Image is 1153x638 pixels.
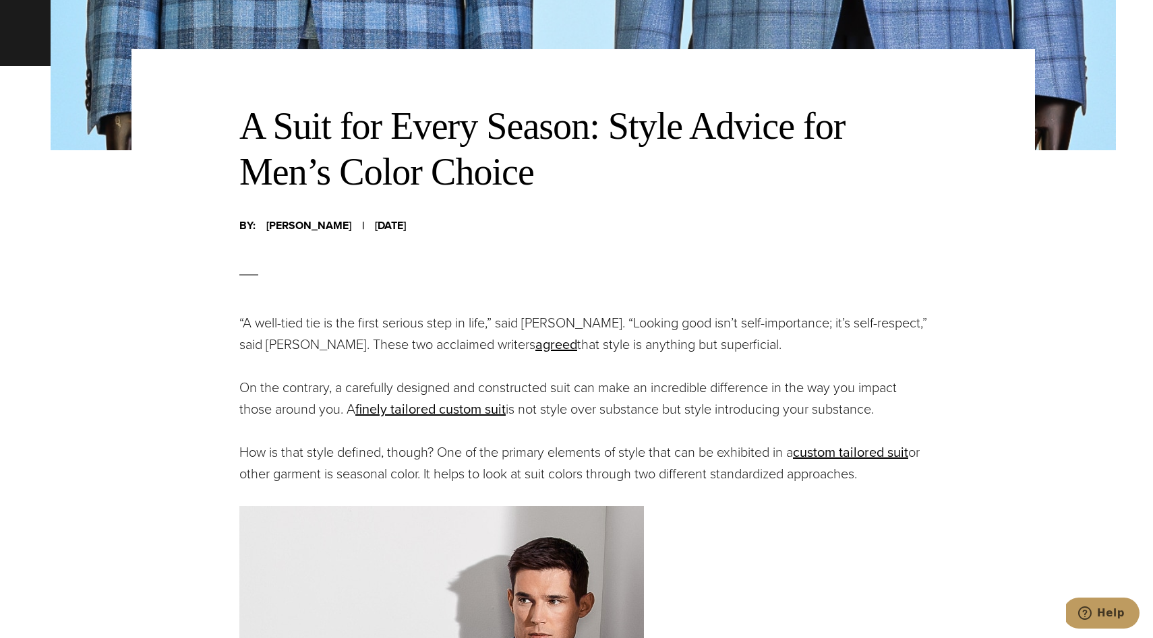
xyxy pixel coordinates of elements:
[355,399,506,419] a: finely tailored custom suit
[362,217,364,234] span: |
[793,442,908,462] a: custom tailored suit
[535,334,577,354] a: agreed
[239,214,256,238] span: By:
[266,217,351,234] span: [PERSON_NAME]
[239,377,927,420] p: On the contrary, a carefully designed and constructed suit can make an incredible difference in t...
[1066,598,1140,631] iframe: Opens a widget where you can chat to one of our agents
[239,103,927,195] h2: A Suit for Every Season: Style Advice for Men’s Color Choice
[239,441,927,484] p: How is that style defined, though? One of the primary elements of style that can be exhibited in ...
[239,312,927,355] p: “A well-tied tie is the first serious step in life,” said [PERSON_NAME]. “Looking good isn’t self...
[375,217,406,234] span: [DATE]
